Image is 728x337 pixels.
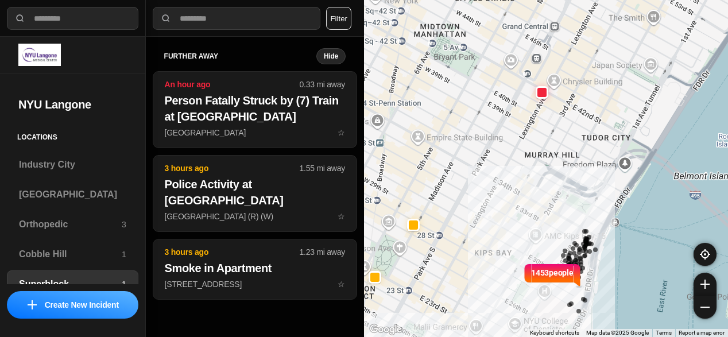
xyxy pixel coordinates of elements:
p: Create New Incident [45,299,119,311]
p: [GEOGRAPHIC_DATA] (R) (W) [165,211,345,222]
span: star [338,280,345,289]
button: Keyboard shortcuts [530,329,579,337]
a: Orthopedic3 [7,211,138,238]
img: search [160,13,172,24]
p: 3 hours ago [165,162,300,174]
h2: Smoke in Apartment [165,260,345,276]
button: An hour ago0.33 mi awayPerson Fatally Struck by (7) Train at [GEOGRAPHIC_DATA][GEOGRAPHIC_DATA]star [153,71,357,148]
img: logo [18,44,61,66]
button: zoom-out [694,296,717,319]
h3: Orthopedic [19,218,122,231]
h3: Superblock [19,277,122,291]
h3: [GEOGRAPHIC_DATA] [19,188,126,202]
span: Map data ©2025 Google [586,330,649,336]
p: 1 [122,278,126,290]
a: Report a map error [679,330,725,336]
a: Open this area in Google Maps (opens a new window) [367,322,405,337]
img: recenter [700,249,710,259]
button: 3 hours ago1.23 mi awaySmoke in Apartment[STREET_ADDRESS]star [153,239,357,300]
p: 0.33 mi away [300,79,345,90]
a: Superblock1 [7,270,138,298]
a: 3 hours ago1.23 mi awaySmoke in Apartment[STREET_ADDRESS]star [153,279,357,289]
button: recenter [694,243,717,266]
img: Google [367,322,405,337]
button: Filter [326,7,351,30]
a: 3 hours ago1.55 mi awayPolice Activity at [GEOGRAPHIC_DATA][GEOGRAPHIC_DATA] (R) (W)star [153,211,357,221]
p: [STREET_ADDRESS] [165,278,345,290]
a: An hour ago0.33 mi awayPerson Fatally Struck by (7) Train at [GEOGRAPHIC_DATA][GEOGRAPHIC_DATA]star [153,127,357,137]
a: Terms (opens in new tab) [656,330,672,336]
button: Hide [316,48,346,64]
p: 1 [122,249,126,260]
h2: Police Activity at [GEOGRAPHIC_DATA] [165,176,345,208]
a: Cobble Hill1 [7,241,138,268]
p: [GEOGRAPHIC_DATA] [165,127,345,138]
h5: further away [164,52,316,61]
img: zoom-in [700,280,710,289]
small: Hide [324,52,338,61]
h2: Person Fatally Struck by (7) Train at [GEOGRAPHIC_DATA] [165,92,345,125]
h2: NYU Langone [18,96,127,113]
p: 3 [122,219,126,230]
img: icon [28,300,37,309]
img: zoom-out [700,303,710,312]
h5: Locations [7,119,138,151]
p: 3 hours ago [165,246,300,258]
p: 1.55 mi away [300,162,345,174]
button: zoom-in [694,273,717,296]
a: [GEOGRAPHIC_DATA] [7,181,138,208]
h3: Cobble Hill [19,247,122,261]
button: 3 hours ago1.55 mi awayPolice Activity at [GEOGRAPHIC_DATA][GEOGRAPHIC_DATA] (R) (W)star [153,155,357,232]
p: 1.23 mi away [300,246,345,258]
img: notch [522,262,531,288]
button: iconCreate New Incident [7,291,138,319]
p: 1453 people [531,267,574,292]
img: search [14,13,26,24]
img: notch [574,262,582,288]
p: An hour ago [165,79,300,90]
h3: Industry City [19,158,126,172]
span: star [338,128,345,137]
a: Industry City [7,151,138,179]
span: star [338,212,345,221]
